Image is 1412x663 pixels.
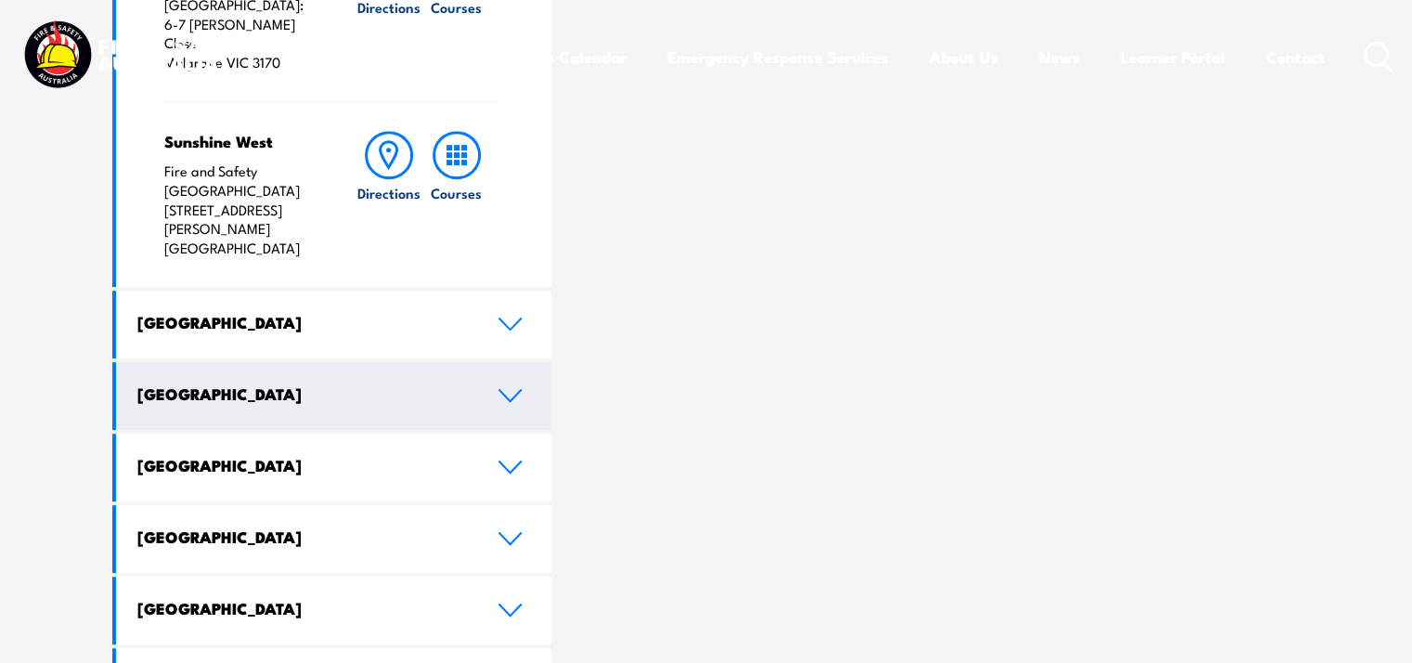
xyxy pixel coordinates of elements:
[137,526,470,547] h4: [GEOGRAPHIC_DATA]
[116,505,552,573] a: [GEOGRAPHIC_DATA]
[137,455,470,475] h4: [GEOGRAPHIC_DATA]
[1266,32,1325,82] a: Contact
[116,362,552,430] a: [GEOGRAPHIC_DATA]
[116,291,552,358] a: [GEOGRAPHIC_DATA]
[404,32,462,82] a: Courses
[116,434,552,501] a: [GEOGRAPHIC_DATA]
[1039,32,1080,82] a: News
[503,32,627,82] a: Course Calendar
[164,131,319,151] h4: Sunshine West
[116,577,552,644] a: [GEOGRAPHIC_DATA]
[929,32,998,82] a: About Us
[667,32,888,82] a: Emergency Response Services
[1121,32,1225,82] a: Learner Portal
[357,183,421,202] h6: Directions
[137,312,470,332] h4: [GEOGRAPHIC_DATA]
[137,383,470,404] h4: [GEOGRAPHIC_DATA]
[423,131,490,258] a: Courses
[164,162,319,258] p: Fire and Safety [GEOGRAPHIC_DATA] [STREET_ADDRESS][PERSON_NAME] [GEOGRAPHIC_DATA]
[137,598,470,618] h4: [GEOGRAPHIC_DATA]
[431,183,482,202] h6: Courses
[356,131,422,258] a: Directions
